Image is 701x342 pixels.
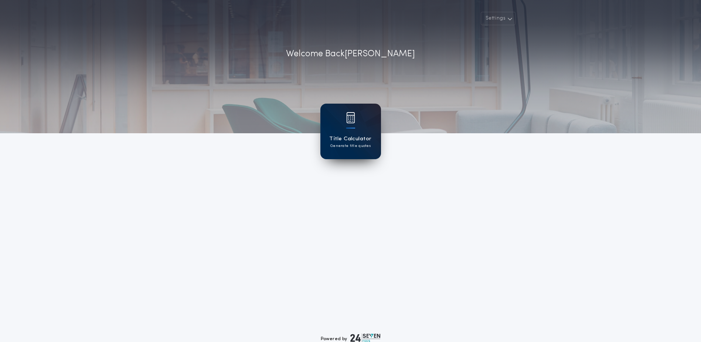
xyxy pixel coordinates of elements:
h1: Title Calculator [329,135,371,143]
button: Settings [481,12,515,25]
p: Welcome Back [PERSON_NAME] [286,47,415,61]
p: Generate title quotes [330,143,371,149]
img: card icon [346,112,355,123]
a: card iconTitle CalculatorGenerate title quotes [320,104,381,159]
